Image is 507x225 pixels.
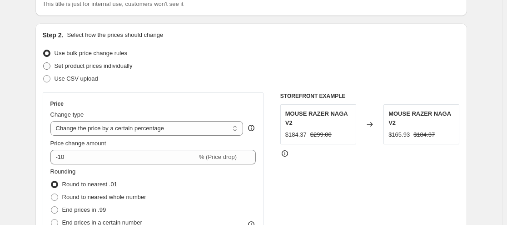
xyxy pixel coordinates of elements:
[50,168,76,175] span: Rounding
[43,31,64,40] h2: Step 2.
[67,31,163,40] p: Select how the prices should change
[413,131,435,138] span: $184.37
[62,194,146,200] span: Round to nearest whole number
[43,0,184,7] span: This title is just for internal use, customers won't see it
[280,92,460,100] h6: STOREFRONT EXAMPLE
[62,206,106,213] span: End prices in .99
[55,50,127,56] span: Use bulk price change rules
[62,181,117,188] span: Round to nearest .01
[50,140,106,147] span: Price change amount
[247,123,256,133] div: help
[285,110,348,126] span: MOUSE RAZER NAGA V2
[50,150,197,164] input: -15
[199,153,237,160] span: % (Price drop)
[50,111,84,118] span: Change type
[310,131,332,138] span: $299.00
[55,62,133,69] span: Set product prices individually
[388,131,410,138] span: $165.93
[388,110,451,126] span: MOUSE RAZER NAGA V2
[285,131,307,138] span: $184.37
[50,100,64,107] h3: Price
[55,75,98,82] span: Use CSV upload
